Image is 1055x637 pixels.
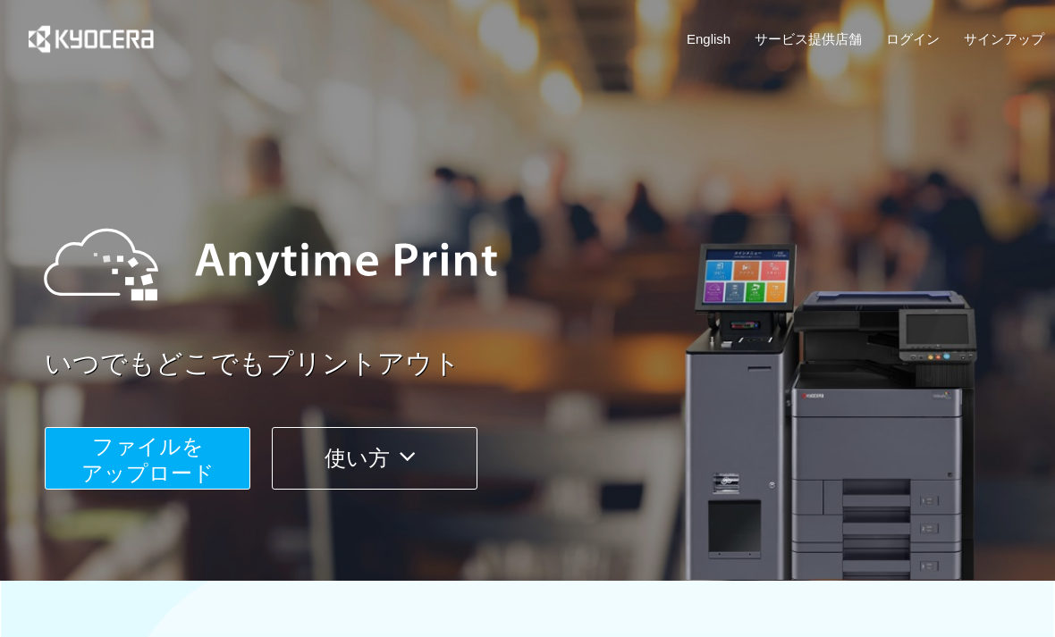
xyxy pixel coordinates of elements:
a: English [687,29,730,48]
span: ファイルを ​​アップロード [81,434,215,485]
a: いつでもどこでもプリントアウト [45,345,1055,383]
a: サービス提供店舗 [755,29,862,48]
a: ログイン [886,29,940,48]
button: 使い方 [272,427,477,490]
a: サインアップ [964,29,1044,48]
button: ファイルを​​アップロード [45,427,250,490]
